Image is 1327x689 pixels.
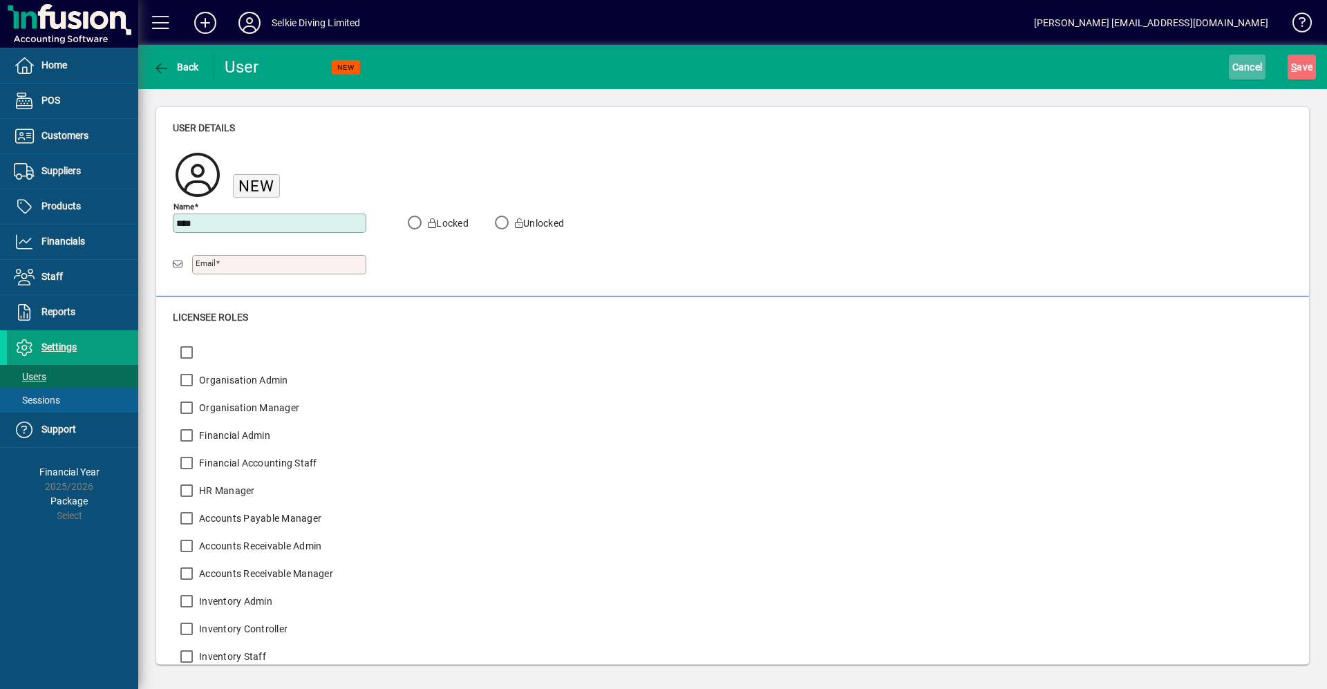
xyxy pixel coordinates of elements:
[238,177,274,195] span: New
[196,484,255,498] label: HR Manager
[196,539,321,553] label: Accounts Receivable Admin
[7,365,138,388] a: Users
[1291,62,1297,73] span: S
[7,189,138,224] a: Products
[196,622,288,636] label: Inventory Controller
[41,306,75,317] span: Reports
[196,373,288,387] label: Organisation Admin
[272,12,361,34] div: Selkie Diving Limited
[337,63,355,72] span: NEW
[1229,55,1266,79] button: Cancel
[138,55,214,79] app-page-header-button: Back
[41,59,67,70] span: Home
[41,271,63,282] span: Staff
[1034,12,1268,34] div: [PERSON_NAME] [EMAIL_ADDRESS][DOMAIN_NAME]
[183,10,227,35] button: Add
[7,413,138,447] a: Support
[50,495,88,507] span: Package
[1291,56,1312,78] span: ave
[225,56,283,78] div: User
[196,567,333,581] label: Accounts Receivable Manager
[41,165,81,176] span: Suppliers
[173,201,194,211] mat-label: Name
[41,236,85,247] span: Financials
[1232,56,1263,78] span: Cancel
[41,341,77,352] span: Settings
[7,260,138,294] a: Staff
[7,154,138,189] a: Suppliers
[196,428,270,442] label: Financial Admin
[196,594,272,608] label: Inventory Admin
[7,388,138,412] a: Sessions
[14,371,46,382] span: Users
[173,122,235,133] span: User details
[41,130,88,141] span: Customers
[39,466,100,478] span: Financial Year
[196,650,266,663] label: Inventory Staff
[7,84,138,118] a: POS
[7,295,138,330] a: Reports
[41,200,81,211] span: Products
[227,10,272,35] button: Profile
[7,225,138,259] a: Financials
[1288,55,1316,79] button: Save
[1282,3,1310,48] a: Knowledge Base
[41,95,60,106] span: POS
[149,55,203,79] button: Back
[196,258,216,268] mat-label: Email
[512,216,564,230] label: Unlocked
[196,511,321,525] label: Accounts Payable Manager
[41,424,76,435] span: Support
[425,216,469,230] label: Locked
[153,62,199,73] span: Back
[196,456,317,470] label: Financial Accounting Staff
[7,48,138,83] a: Home
[7,119,138,153] a: Customers
[173,312,248,323] span: Licensee roles
[14,395,60,406] span: Sessions
[196,401,299,415] label: Organisation Manager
